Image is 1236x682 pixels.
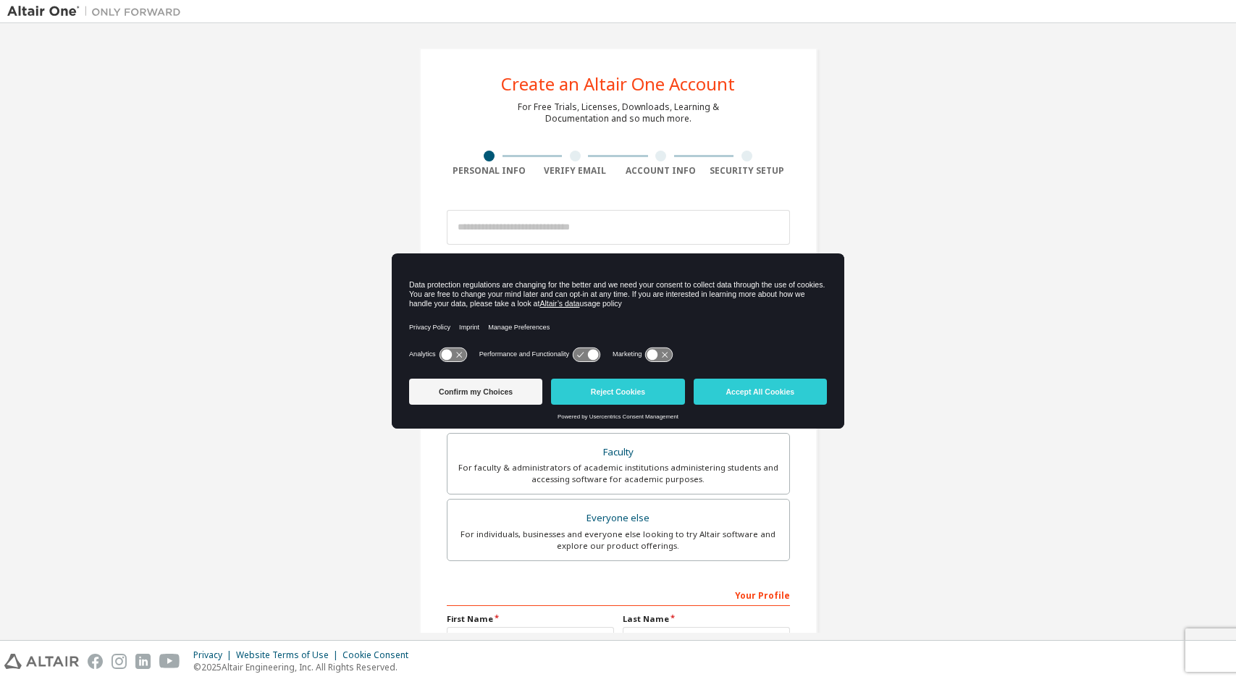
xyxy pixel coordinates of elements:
div: For Free Trials, Licenses, Downloads, Learning & Documentation and so much more. [518,101,719,125]
img: youtube.svg [159,654,180,669]
div: Website Terms of Use [236,649,342,661]
div: Your Profile [447,583,790,606]
img: facebook.svg [88,654,103,669]
label: First Name [447,613,614,625]
div: For individuals, businesses and everyone else looking to try Altair software and explore our prod... [456,529,781,552]
div: For faculty & administrators of academic institutions administering students and accessing softwa... [456,462,781,485]
div: Verify Email [532,165,618,177]
div: Personal Info [447,165,533,177]
p: © 2025 Altair Engineering, Inc. All Rights Reserved. [193,661,417,673]
img: instagram.svg [112,654,127,669]
div: Security Setup [704,165,790,177]
img: linkedin.svg [135,654,151,669]
label: Last Name [623,613,790,625]
div: Account Info [618,165,705,177]
div: Privacy [193,649,236,661]
div: Create an Altair One Account [501,75,735,93]
div: Cookie Consent [342,649,417,661]
img: altair_logo.svg [4,654,79,669]
img: Altair One [7,4,188,19]
div: Everyone else [456,508,781,529]
div: Faculty [456,442,781,463]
